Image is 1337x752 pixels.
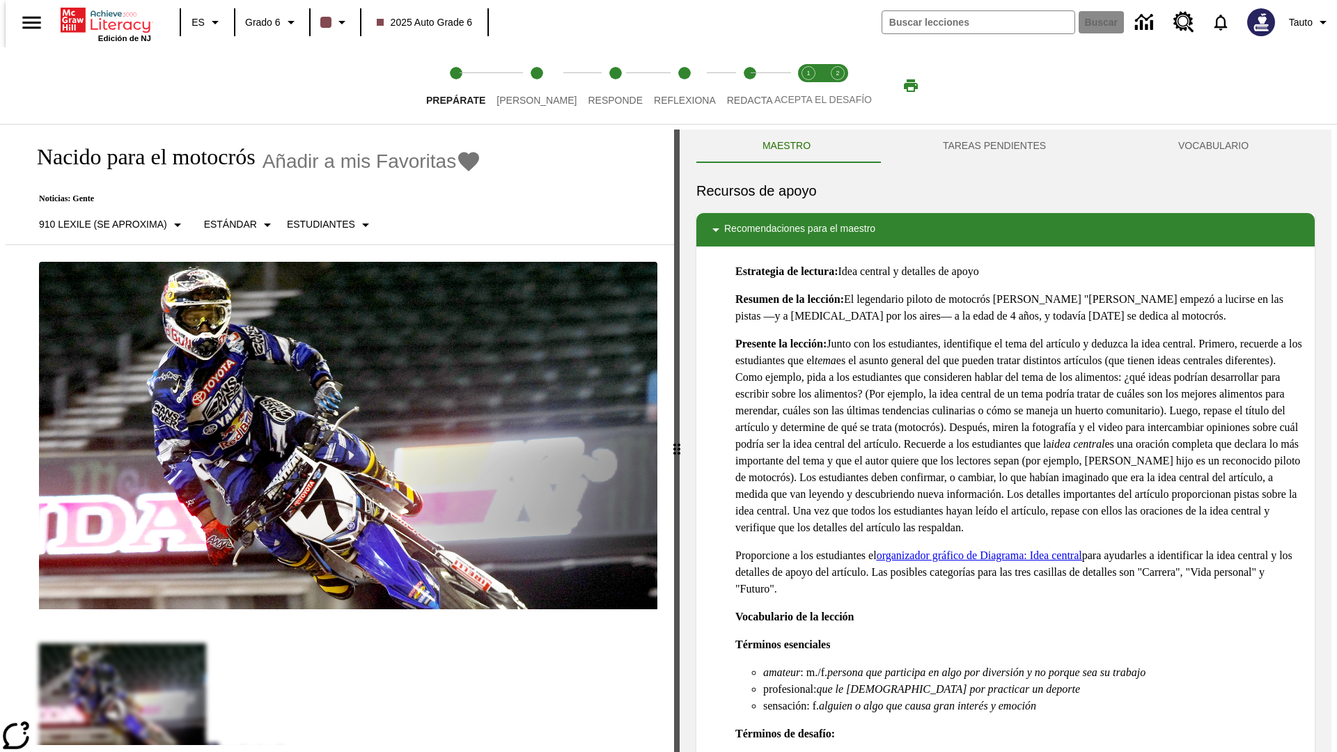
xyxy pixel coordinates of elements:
div: Instructional Panel Tabs [696,130,1315,163]
em: persona que participa en algo por diversión y no porque sea su trabajo [827,666,1146,678]
span: 2025 Auto Grade 6 [377,15,473,30]
strong: Resumen de la lección: [735,293,844,305]
button: Responde step 3 of 5 [577,47,654,124]
em: amateur [763,666,800,678]
li: : m./f. [763,664,1304,681]
button: Reflexiona step 4 of 5 [643,47,727,124]
button: Redacta step 5 of 5 [716,47,784,124]
p: El legendario piloto de motocrós [PERSON_NAME] "[PERSON_NAME] empezó a lucirse en las pistas —y a... [735,291,1304,324]
li: profesional: [763,681,1304,698]
div: activity [680,130,1331,752]
button: Lenguaje: ES, Selecciona un idioma [185,10,230,35]
a: organizador gráfico de Diagrama: Idea central [877,549,1082,561]
button: Abrir el menú lateral [11,2,52,43]
div: Portada [61,5,151,42]
em: alguien o algo que causa gran interés y emoción [819,700,1036,712]
button: Seleccionar estudiante [281,212,380,237]
span: [PERSON_NAME] [497,95,577,106]
em: tema [815,354,836,366]
button: Perfil/Configuración [1283,10,1337,35]
button: Maestro [696,130,877,163]
span: Edición de NJ [98,34,151,42]
strong: Presente la lección: [735,338,827,350]
span: Redacta [727,95,773,106]
p: Idea central y detalles de apoyo [735,263,1304,280]
a: Notificaciones [1203,4,1239,40]
text: 1 [806,70,810,77]
strong: Vocabulario de la lección [735,611,854,622]
li: sensación: f. [763,698,1304,714]
p: 910 Lexile (Se aproxima) [39,217,167,232]
button: Tipo de apoyo, Estándar [198,212,281,237]
h1: Nacido para el motocrós [22,144,256,170]
em: idea central [1051,438,1105,450]
button: Seleccione Lexile, 910 Lexile (Se aproxima) [33,212,191,237]
button: TAREAS PENDIENTES [877,130,1112,163]
button: Acepta el desafío lee step 1 of 2 [788,47,829,124]
p: Junto con los estudiantes, identifique el tema del artículo y deduzca la idea central. Primero, r... [735,336,1304,536]
strong: Estrategia de lectura: [735,265,838,277]
p: Estudiantes [287,217,355,232]
button: Grado: Grado 6, Elige un grado [240,10,305,35]
strong: Términos esenciales [735,639,830,650]
span: Responde [588,95,643,106]
p: Noticias: Gente [22,194,481,204]
span: Grado 6 [245,15,281,30]
button: Prepárate step 1 of 5 [415,47,497,124]
span: Tauto [1289,15,1313,30]
button: Lee step 2 of 5 [485,47,588,124]
strong: Términos de desafío: [735,728,835,739]
a: Centro de recursos, Se abrirá en una pestaña nueva. [1165,3,1203,41]
h6: Recursos de apoyo [696,180,1315,202]
button: Acepta el desafío contesta step 2 of 2 [818,47,858,124]
a: Centro de información [1127,3,1165,42]
div: Pulsa la tecla de intro o la barra espaciadora y luego presiona las flechas de derecha e izquierd... [674,130,680,752]
em: que le [DEMOGRAPHIC_DATA] por practicar un deporte [816,683,1080,695]
p: Recomendaciones para el maestro [724,221,875,238]
p: Estándar [204,217,257,232]
img: Avatar [1247,8,1275,36]
button: VOCABULARIO [1112,130,1315,163]
span: ACEPTA EL DESAFÍO [774,94,872,105]
button: El color de la clase es café oscuro. Cambiar el color de la clase. [315,10,356,35]
button: Escoja un nuevo avatar [1239,4,1283,40]
span: ES [191,15,205,30]
text: 2 [836,70,839,77]
div: reading [6,130,674,745]
img: El corredor de motocrós James Stewart vuela por los aires en su motocicleta de montaña [39,262,657,610]
button: Imprimir [889,73,933,98]
span: Añadir a mis Favoritas [263,150,457,173]
button: Añadir a mis Favoritas - Nacido para el motocrós [263,149,482,173]
div: Recomendaciones para el maestro [696,213,1315,246]
span: Prepárate [426,95,485,106]
span: Reflexiona [654,95,716,106]
input: Buscar campo [882,11,1074,33]
p: Proporcione a los estudiantes el para ayudarles a identificar la idea central y los detalles de a... [735,547,1304,597]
